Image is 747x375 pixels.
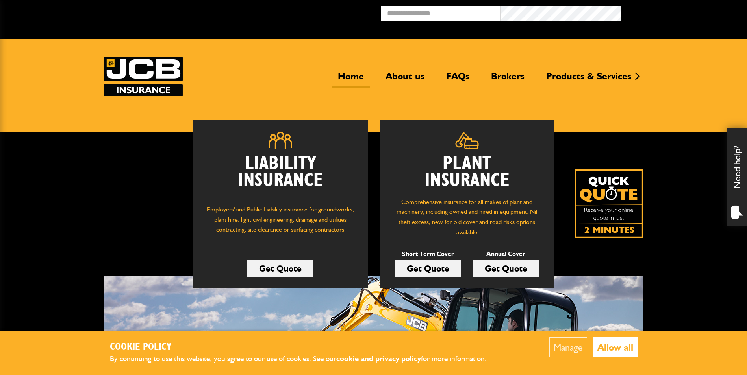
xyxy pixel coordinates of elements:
a: Brokers [485,70,530,88]
img: Quick Quote [575,169,643,238]
h2: Plant Insurance [391,155,543,189]
p: Short Term Cover [395,249,461,259]
h2: Liability Insurance [205,155,356,197]
a: Home [332,70,370,88]
a: Get Quote [395,260,461,277]
a: FAQs [440,70,475,88]
a: JCB Insurance Services [104,57,183,96]
a: Get your insurance quote isn just 2-minutes [575,169,643,238]
a: Get Quote [473,260,539,277]
p: Employers' and Public Liability insurance for groundworks, plant hire, light civil engineering, d... [205,204,356,242]
a: cookie and privacy policy [336,354,421,363]
p: Comprehensive insurance for all makes of plant and machinery, including owned and hired in equipm... [391,197,543,237]
a: Get Quote [247,260,313,277]
a: About us [380,70,430,88]
button: Allow all [593,337,638,357]
div: Need help? [727,128,747,226]
img: JCB Insurance Services logo [104,57,183,96]
button: Manage [549,337,587,357]
h2: Cookie Policy [110,341,500,353]
p: Annual Cover [473,249,539,259]
button: Broker Login [621,6,741,18]
a: Products & Services [540,70,637,88]
p: By continuing to use this website, you agree to our use of cookies. See our for more information. [110,353,500,365]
